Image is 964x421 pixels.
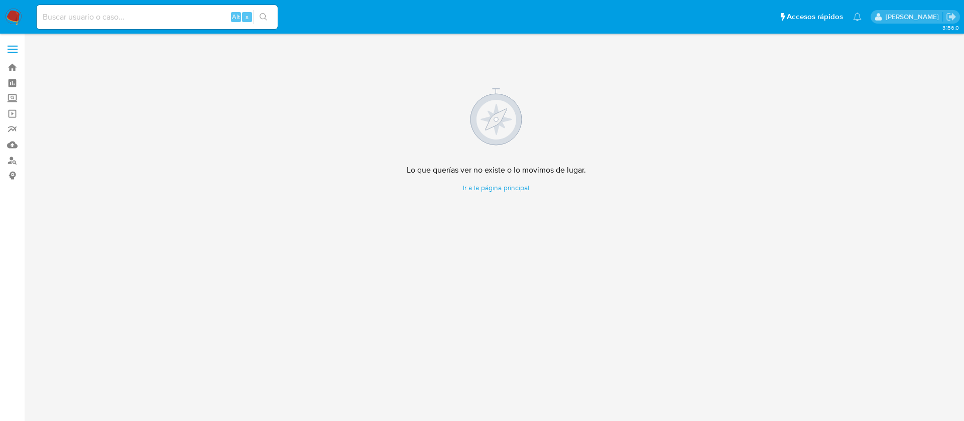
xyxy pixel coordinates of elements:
p: alicia.aldreteperez@mercadolibre.com.mx [886,12,942,22]
a: Salir [946,12,956,22]
a: Notificaciones [853,13,862,21]
button: search-icon [253,10,274,24]
span: Accesos rápidos [787,12,843,22]
h4: Lo que querías ver no existe o lo movimos de lugar. [407,165,586,175]
span: s [246,12,249,22]
input: Buscar usuario o caso... [37,11,278,24]
span: Alt [232,12,240,22]
a: Ir a la página principal [407,183,586,193]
